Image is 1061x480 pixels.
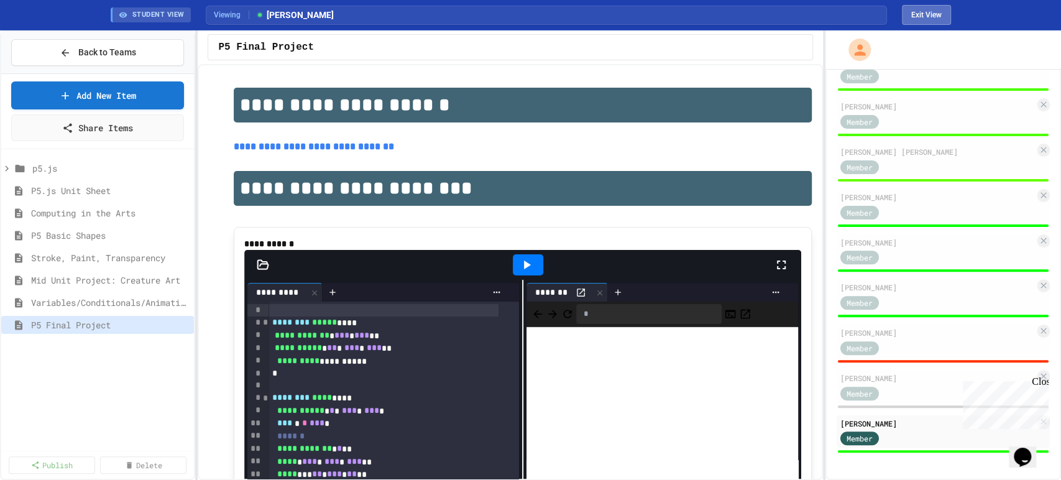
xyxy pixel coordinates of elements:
button: Open in new tab [739,307,751,321]
span: P5 Basic Shapes [31,229,189,242]
span: Member [847,71,873,82]
div: My Account [835,35,874,64]
span: P5 Final Project [31,318,189,331]
iframe: chat widget [1009,430,1049,468]
iframe: chat widget [958,376,1049,429]
span: Forward [546,307,559,321]
span: STUDENT VIEW [132,10,185,21]
span: Member [847,252,873,263]
div: [PERSON_NAME] [840,101,1035,112]
div: [PERSON_NAME] [840,237,1035,248]
a: Share Items [11,114,184,141]
button: Console [724,307,737,321]
span: Member [847,433,873,444]
span: Back to Teams [78,46,136,59]
span: Member [847,343,873,354]
span: p5.js [32,162,189,175]
div: [PERSON_NAME] [840,282,1035,293]
a: Delete [100,456,186,474]
span: Mid Unit Project: Creature Art [31,274,189,287]
span: P5.js Unit Sheet [31,184,189,197]
span: Member [847,116,873,127]
span: Member [847,207,873,218]
a: Publish [9,456,95,474]
div: [PERSON_NAME] [840,192,1035,203]
button: Back to Teams [11,39,184,66]
div: [PERSON_NAME] [PERSON_NAME] [840,146,1035,157]
div: [PERSON_NAME] [840,372,1035,384]
span: Variables/Conditionals/Animation [31,296,189,309]
span: Member [847,162,873,173]
span: Computing in the Arts [31,206,189,219]
div: [PERSON_NAME] [840,327,1035,338]
span: Stroke, Paint, Transparency [31,251,189,264]
button: Exit student view [902,5,951,25]
span: Member [847,297,873,308]
span: Back [531,307,544,321]
span: Member [847,388,873,399]
div: [PERSON_NAME] [840,418,1035,429]
div: Chat with us now!Close [5,5,86,79]
span: [PERSON_NAME] [255,9,334,22]
button: Refresh [561,307,574,321]
span: Viewing [214,9,249,21]
a: Add New Item [11,81,184,109]
span: P5 Final Project [218,40,314,55]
